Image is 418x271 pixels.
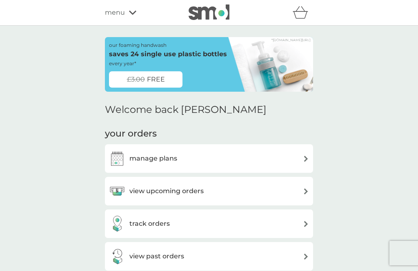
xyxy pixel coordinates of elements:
[129,186,204,196] h3: view upcoming orders
[109,59,136,67] p: every year*
[105,104,267,116] h2: Welcome back [PERSON_NAME]
[109,49,227,59] p: saves 24 single use plastic bottles
[127,74,145,85] span: £3.00
[303,188,309,194] img: arrow right
[109,41,167,49] p: our foaming handwash
[271,38,310,42] a: *[DOMAIN_NAME][URL]
[129,251,184,262] h3: view past orders
[105,7,125,18] span: menu
[105,128,157,140] h3: your orders
[303,156,309,162] img: arrow right
[303,253,309,260] img: arrow right
[129,153,177,164] h3: manage plans
[303,221,309,227] img: arrow right
[293,4,313,21] div: basket
[189,4,229,20] img: smol
[147,74,165,85] span: FREE
[129,218,170,229] h3: track orders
